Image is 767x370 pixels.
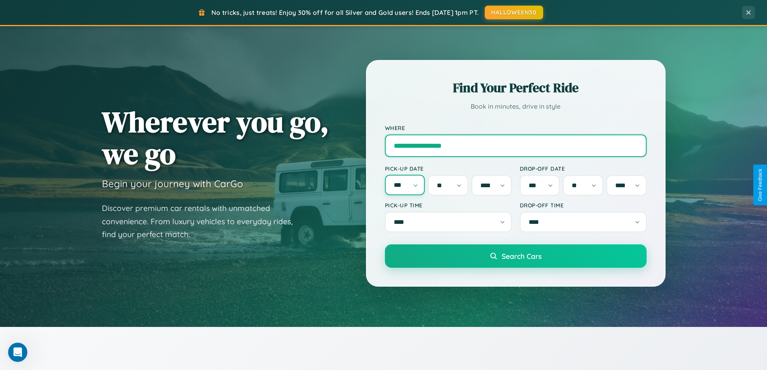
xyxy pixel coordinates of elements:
[520,165,647,172] label: Drop-off Date
[385,165,512,172] label: Pick-up Date
[385,79,647,97] h2: Find Your Perfect Ride
[757,169,763,201] div: Give Feedback
[385,202,512,209] label: Pick-up Time
[8,343,27,362] iframe: Intercom live chat
[502,252,542,260] span: Search Cars
[211,8,479,17] span: No tricks, just treats! Enjoy 30% off for all Silver and Gold users! Ends [DATE] 1pm PT.
[102,178,243,190] h3: Begin your journey with CarGo
[385,124,647,131] label: Where
[385,101,647,112] p: Book in minutes, drive in style
[485,6,543,19] button: HALLOWEEN30
[102,202,303,241] p: Discover premium car rentals with unmatched convenience. From luxury vehicles to everyday rides, ...
[102,106,329,169] h1: Wherever you go, we go
[520,202,647,209] label: Drop-off Time
[385,244,647,268] button: Search Cars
